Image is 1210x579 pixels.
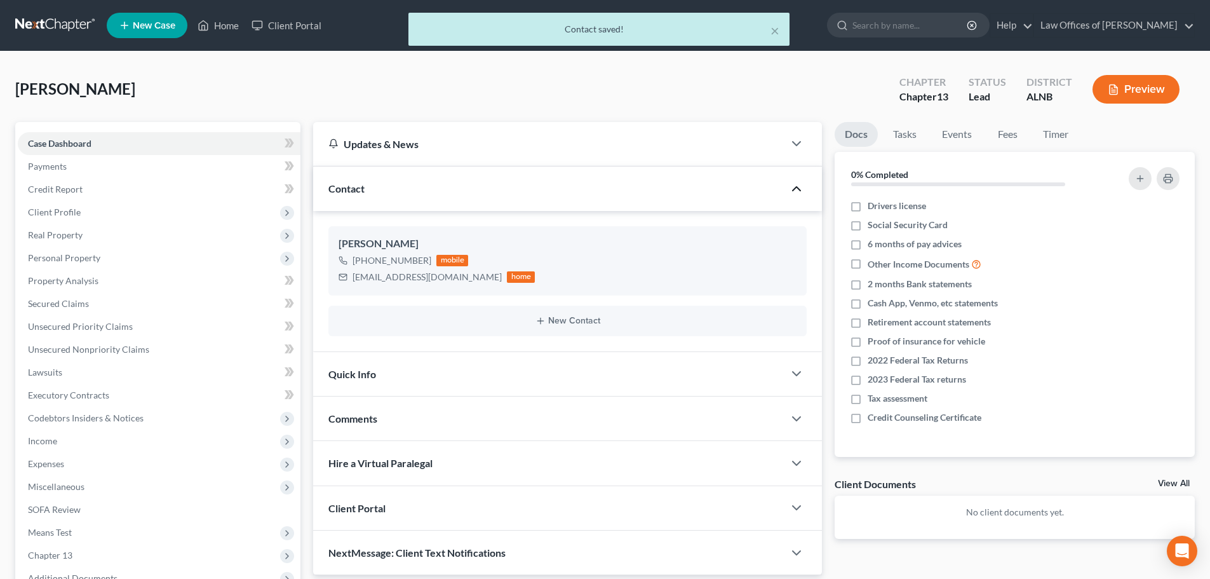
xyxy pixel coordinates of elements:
span: Other Income Documents [868,258,969,271]
a: Case Dashboard [18,132,300,155]
a: Events [932,122,982,147]
a: Fees [987,122,1028,147]
div: [EMAIL_ADDRESS][DOMAIN_NAME] [353,271,502,283]
div: District [1026,75,1072,90]
span: Case Dashboard [28,138,91,149]
div: Lead [969,90,1006,104]
span: Income [28,435,57,446]
span: Contact [328,182,365,194]
div: mobile [436,255,468,266]
a: Unsecured Priority Claims [18,315,300,338]
span: Property Analysis [28,275,98,286]
span: Proof of insurance for vehicle [868,335,985,348]
a: Tasks [883,122,927,147]
div: [PHONE_NUMBER] [353,254,431,267]
div: ALNB [1026,90,1072,104]
span: [PERSON_NAME] [15,79,135,98]
span: Drivers license [868,200,926,212]
span: Secured Claims [28,298,89,309]
a: Unsecured Nonpriority Claims [18,338,300,361]
a: Timer [1033,122,1079,147]
span: Means Test [28,527,72,538]
span: Unsecured Priority Claims [28,321,133,332]
div: Chapter [899,90,948,104]
a: Lawsuits [18,361,300,384]
span: 6 months of pay advices [868,238,962,250]
span: Credit Report [28,184,83,194]
span: Codebtors Insiders & Notices [28,412,144,423]
div: Updates & News [328,137,769,151]
a: View All [1158,479,1190,488]
span: Executory Contracts [28,390,109,400]
a: SOFA Review [18,498,300,521]
span: Retirement account statements [868,316,991,329]
div: Open Intercom Messenger [1167,536,1197,566]
button: New Contact [339,316,797,326]
span: Hire a Virtual Paralegal [328,457,433,469]
span: Comments [328,412,377,425]
span: Miscellaneous [28,481,84,492]
span: 2 months Bank statements [868,278,972,290]
span: Client Portal [328,502,386,514]
span: 2023 Federal Tax returns [868,373,966,386]
a: Property Analysis [18,269,300,292]
a: Payments [18,155,300,178]
span: Tax assessment [868,392,927,405]
span: 2022 Federal Tax Returns [868,354,968,367]
div: Status [969,75,1006,90]
span: SOFA Review [28,504,81,515]
span: Quick Info [328,368,376,380]
span: 13 [937,90,948,102]
span: Expenses [28,458,64,469]
button: × [770,23,779,38]
span: NextMessage: Client Text Notifications [328,547,506,559]
strong: 0% Completed [851,169,908,180]
div: home [507,271,535,283]
button: Preview [1092,75,1180,104]
div: Contact saved! [419,23,779,36]
span: Credit Counseling Certificate [868,411,981,424]
div: [PERSON_NAME] [339,236,797,252]
p: No client documents yet. [845,506,1185,519]
a: Executory Contracts [18,384,300,407]
span: Client Profile [28,207,81,217]
a: Docs [835,122,878,147]
span: Personal Property [28,252,100,263]
a: Secured Claims [18,292,300,315]
span: Unsecured Nonpriority Claims [28,344,149,355]
span: Real Property [28,229,83,240]
span: Chapter 13 [28,550,72,561]
div: Chapter [899,75,948,90]
a: Credit Report [18,178,300,201]
div: Client Documents [835,477,916,491]
span: Cash App, Venmo, etc statements [868,297,998,310]
span: Payments [28,161,67,172]
span: Lawsuits [28,367,62,378]
span: Social Security Card [868,219,948,231]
